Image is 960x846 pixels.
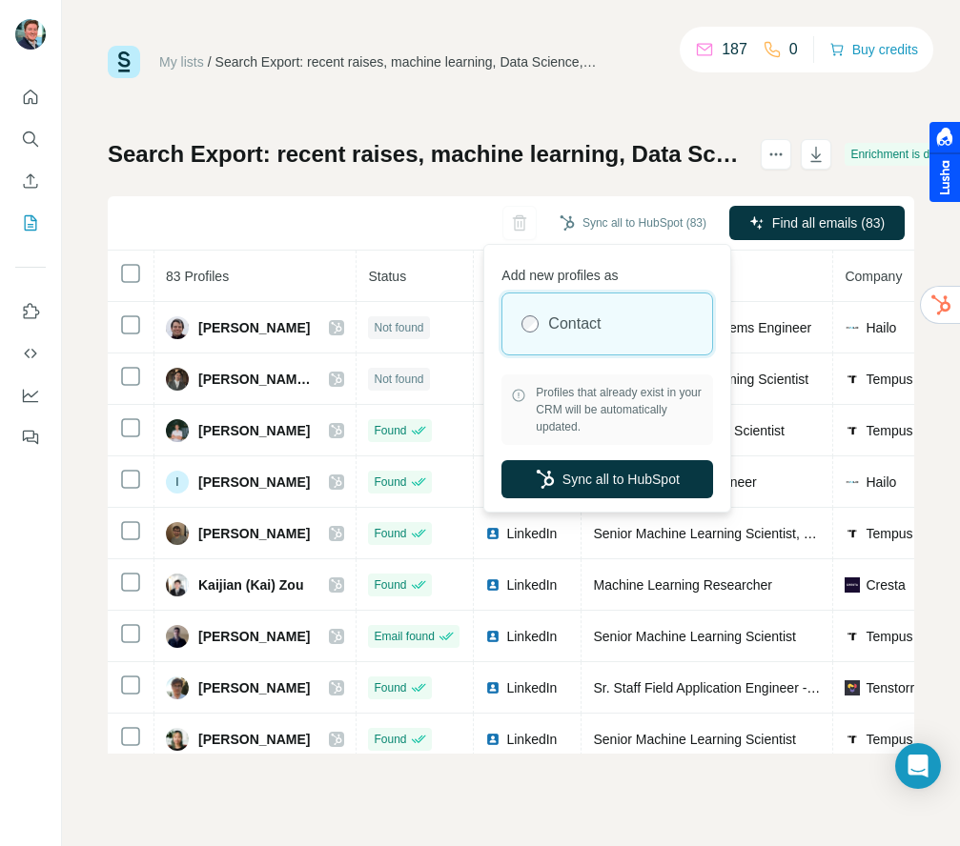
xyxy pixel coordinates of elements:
[166,419,189,442] img: Avatar
[845,526,860,541] img: company-logo
[374,371,423,388] span: Not found
[166,269,229,284] span: 83 Profiles
[166,625,189,648] img: Avatar
[208,52,212,71] li: /
[15,378,46,413] button: Dashboard
[166,676,189,699] img: Avatar
[374,525,406,542] span: Found
[198,730,310,749] span: [PERSON_NAME]
[593,732,795,747] span: Senior Machine Learning Scientist
[15,294,46,329] button: Use Surfe on LinkedIn
[15,206,46,240] button: My lists
[845,320,860,335] img: company-logo
[501,460,713,498] button: Sync all to HubSpot
[548,312,601,335] label: Contact
[166,522,189,545] img: Avatar
[485,526,500,541] img: LinkedIn logo
[198,627,310,646] span: [PERSON_NAME]
[866,627,912,646] span: Tempus
[15,164,46,198] button: Enrich CSV
[845,577,860,593] img: company-logo
[845,732,860,747] img: company-logo
[789,38,798,61] p: 0
[374,576,406,594] span: Found
[866,421,912,440] span: Tempus
[845,269,902,284] span: Company
[772,213,885,232] span: Find all emails (83)
[845,474,860,490] img: company-logo
[198,575,303,594] span: Kaijian (Kai) Zou
[506,678,557,697] span: LinkedIn
[166,316,189,339] img: Avatar
[166,574,189,596] img: Avatar
[198,370,310,389] span: [PERSON_NAME].
[15,122,46,156] button: Search
[506,730,557,749] span: LinkedIn
[593,629,795,644] span: Senior Machine Learning Scientist
[593,577,772,593] span: Machine Learning Researcher
[15,420,46,454] button: Feedback
[368,269,406,284] span: Status
[722,38,747,61] p: 187
[845,372,860,387] img: company-logo
[866,730,912,749] span: Tempus
[198,473,310,492] span: [PERSON_NAME]
[866,318,896,337] span: Hailo
[374,628,434,645] span: Email found
[593,474,756,490] span: Machine Learning Engineer
[536,384,704,435] span: Profiles that already exist in your CRM will be automatically updated.
[845,423,860,438] img: company-logo
[866,524,912,543] span: Tempus
[15,80,46,114] button: Quick start
[485,680,500,695] img: LinkedIn logo
[829,36,918,63] button: Buy credits
[506,524,557,543] span: LinkedIn
[845,680,860,695] img: company-logo
[166,368,189,391] img: Avatar
[485,732,500,747] img: LinkedIn logo
[374,422,406,439] span: Found
[866,473,896,492] span: Hailo
[15,336,46,371] button: Use Surfe API
[485,577,500,593] img: LinkedIn logo
[374,679,406,696] span: Found
[761,139,791,170] button: actions
[593,526,901,541] span: Senior Machine Learning Scientist, Computer Vision
[15,19,46,50] img: Avatar
[729,206,905,240] button: Find all emails (83)
[866,575,905,594] span: Cresta
[501,258,713,285] p: Add new profiles as
[485,629,500,644] img: LinkedIn logo
[108,46,140,78] img: Surfe Logo
[546,209,720,237] button: Sync all to HubSpot (83)
[374,319,423,336] span: Not found
[198,524,310,543] span: [PERSON_NAME]
[506,627,557,646] span: LinkedIn
[506,575,557,594] span: LinkedIn
[198,318,310,337] span: [PERSON_NAME]
[159,54,204,70] a: My lists
[198,421,310,440] span: [PERSON_NAME]
[166,728,189,751] img: Avatar
[215,52,597,71] div: Search Export: recent raises, machine learning, Data Science, Experienced Manager, Director, Vice...
[866,678,932,697] span: Tenstorrent
[374,731,406,748] span: Found
[866,370,912,389] span: Tempus
[374,473,406,491] span: Found
[845,629,860,644] img: company-logo
[895,743,941,789] div: Open Intercom Messenger
[166,471,189,493] div: I
[198,678,310,697] span: [PERSON_NAME]
[108,139,744,170] h1: Search Export: recent raises, machine learning, Data Science, Experienced Manager, Director, Vice...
